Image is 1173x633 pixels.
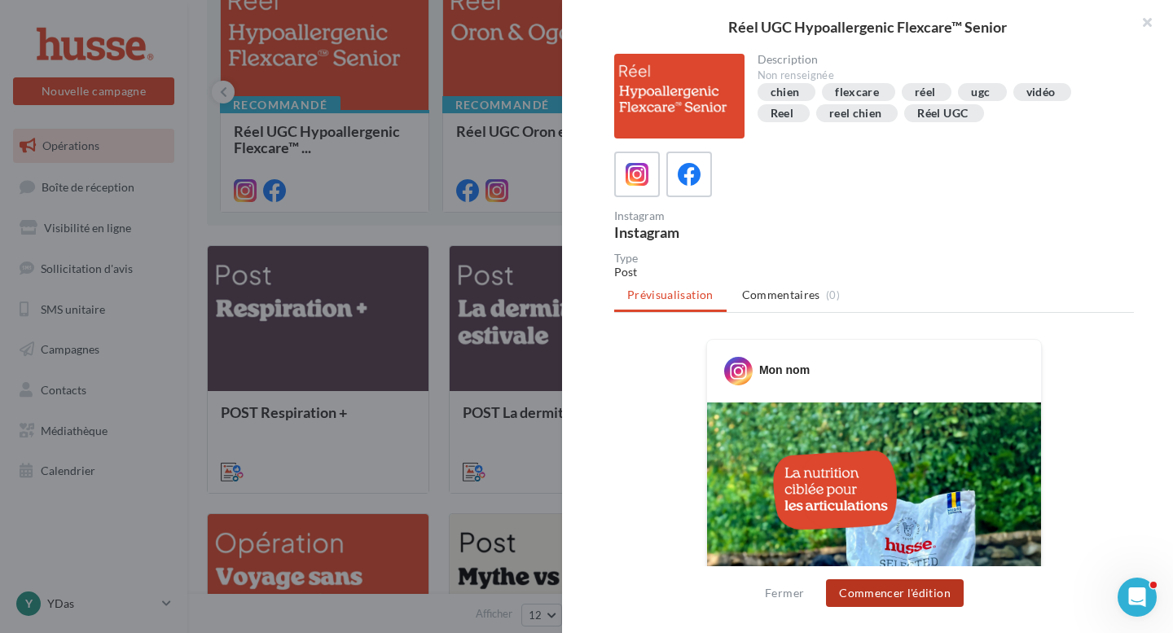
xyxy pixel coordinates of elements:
div: Instagram [614,210,868,222]
iframe: Intercom live chat [1118,578,1157,617]
div: Réel UGC [917,108,968,120]
span: Commentaires [742,287,820,303]
div: Réel UGC Hypoallergenic Flexcare™ Senior [588,20,1147,34]
div: Type [614,253,1134,264]
div: vidéo [1026,86,1056,99]
div: Reel [771,108,793,120]
div: chien [771,86,800,99]
button: Fermer [758,583,811,603]
span: (0) [826,288,840,301]
div: réel [915,86,935,99]
div: Mon nom [759,362,810,378]
div: flexcare [835,86,879,99]
div: Post [614,264,1134,280]
div: Non renseignée [758,68,1122,83]
div: reel chien [829,108,882,120]
div: ugc [971,86,990,99]
div: Description [758,54,1122,65]
div: Instagram [614,225,868,240]
button: Commencer l'édition [826,579,964,607]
